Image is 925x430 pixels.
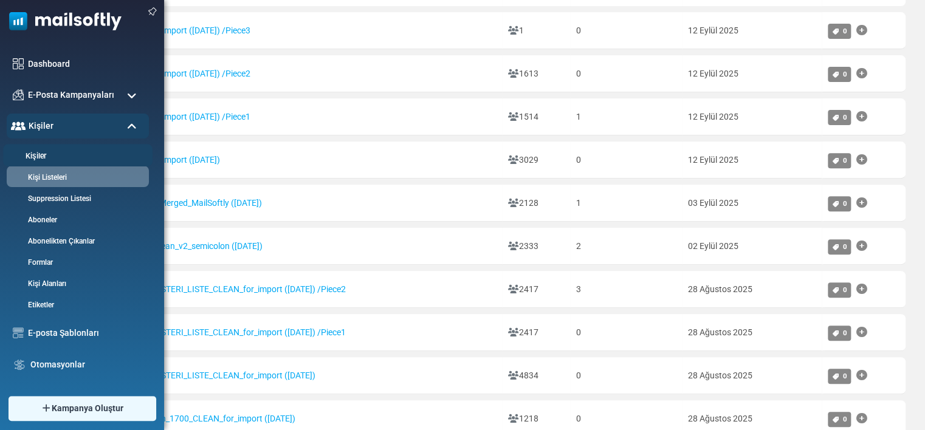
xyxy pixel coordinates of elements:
[842,199,847,208] span: 0
[13,58,24,69] img: dashboard-icon.svg
[107,414,295,423] a: list_nagihan_1700_CLEAN_for_import ([DATE])
[856,148,867,172] a: Etiket Ekle
[7,214,146,225] a: Aboneler
[842,372,847,380] span: 0
[107,241,263,251] a: mailsoft_clean_v2_semicolon ([DATE])
[502,142,570,179] td: 3029
[682,357,822,394] td: 28 Ağustos 2025
[828,153,851,168] a: 0
[107,198,262,208] a: Rumeysa_Merged_MailSoftly ([DATE])
[842,156,847,165] span: 0
[842,113,847,121] span: 0
[828,239,851,254] a: 0
[11,121,26,130] img: contacts-icon-active.svg
[7,278,146,289] a: Kişi Alanları
[856,18,867,43] a: Etiket Ekle
[828,412,851,427] a: 0
[682,185,822,222] td: 03 Eylül 2025
[856,277,867,301] a: Etiket Ekle
[856,104,867,129] a: Etiket Ekle
[502,12,570,49] td: 1
[682,12,822,49] td: 12 Eylül 2025
[828,24,851,39] a: 0
[842,70,847,78] span: 0
[7,299,146,310] a: Etiketler
[30,358,143,371] a: Otomasyonlar
[502,98,570,135] td: 1514
[3,151,149,162] a: Kişiler
[502,271,570,308] td: 2417
[28,58,143,70] a: Dashboard
[828,282,851,298] a: 0
[502,357,570,394] td: 4834
[570,98,682,135] td: 1
[828,196,851,211] a: 0
[856,61,867,86] a: Etiket Ekle
[856,234,867,258] a: Etiket Ekle
[107,26,250,35] a: MailSoftly_Import ([DATE]) /Piece3
[107,284,346,294] a: Kopya_MUSTERI_LISTE_CLEAN_for_import ([DATE]) /Piece2
[682,314,822,351] td: 28 Ağustos 2025
[502,55,570,92] td: 1613
[28,89,114,101] span: E-Posta Kampanyaları
[13,327,24,338] img: email-templates-icon.svg
[29,120,53,132] span: Kişiler
[828,67,851,82] a: 0
[842,242,847,251] span: 0
[570,142,682,179] td: 0
[842,285,847,294] span: 0
[107,370,315,380] a: Kopya_MUSTERI_LISTE_CLEAN_for_import ([DATE])
[828,369,851,384] a: 0
[107,327,346,337] a: Kopya_MUSTERI_LISTE_CLEAN_for_import ([DATE]) /Piece1
[570,55,682,92] td: 0
[682,55,822,92] td: 12 Eylül 2025
[828,110,851,125] a: 0
[7,172,146,183] a: Kişi Listeleri
[570,357,682,394] td: 0
[7,236,146,247] a: Abonelikten Çıkanlar
[570,12,682,49] td: 0
[52,402,123,415] span: Kampanya Oluştur
[682,142,822,179] td: 12 Eylül 2025
[502,228,570,265] td: 2333
[828,326,851,341] a: 0
[570,228,682,265] td: 2
[570,271,682,308] td: 3
[682,98,822,135] td: 12 Eylül 2025
[13,358,26,372] img: workflow.svg
[7,257,146,268] a: Formlar
[570,185,682,222] td: 1
[682,271,822,308] td: 28 Ağustos 2025
[570,314,682,351] td: 0
[842,415,847,423] span: 0
[7,193,146,204] a: Suppression Listesi
[856,191,867,215] a: Etiket Ekle
[13,89,24,100] img: campaigns-icon.png
[856,363,867,387] a: Etiket Ekle
[107,69,250,78] a: MailSoftly_Import ([DATE]) /Piece2
[856,320,867,344] a: Etiket Ekle
[28,327,143,340] a: E-posta Şablonları
[502,185,570,222] td: 2128
[107,112,250,121] a: MailSoftly_Import ([DATE]) /Piece1
[842,329,847,337] span: 0
[502,314,570,351] td: 2417
[682,228,822,265] td: 02 Eylül 2025
[842,27,847,35] span: 0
